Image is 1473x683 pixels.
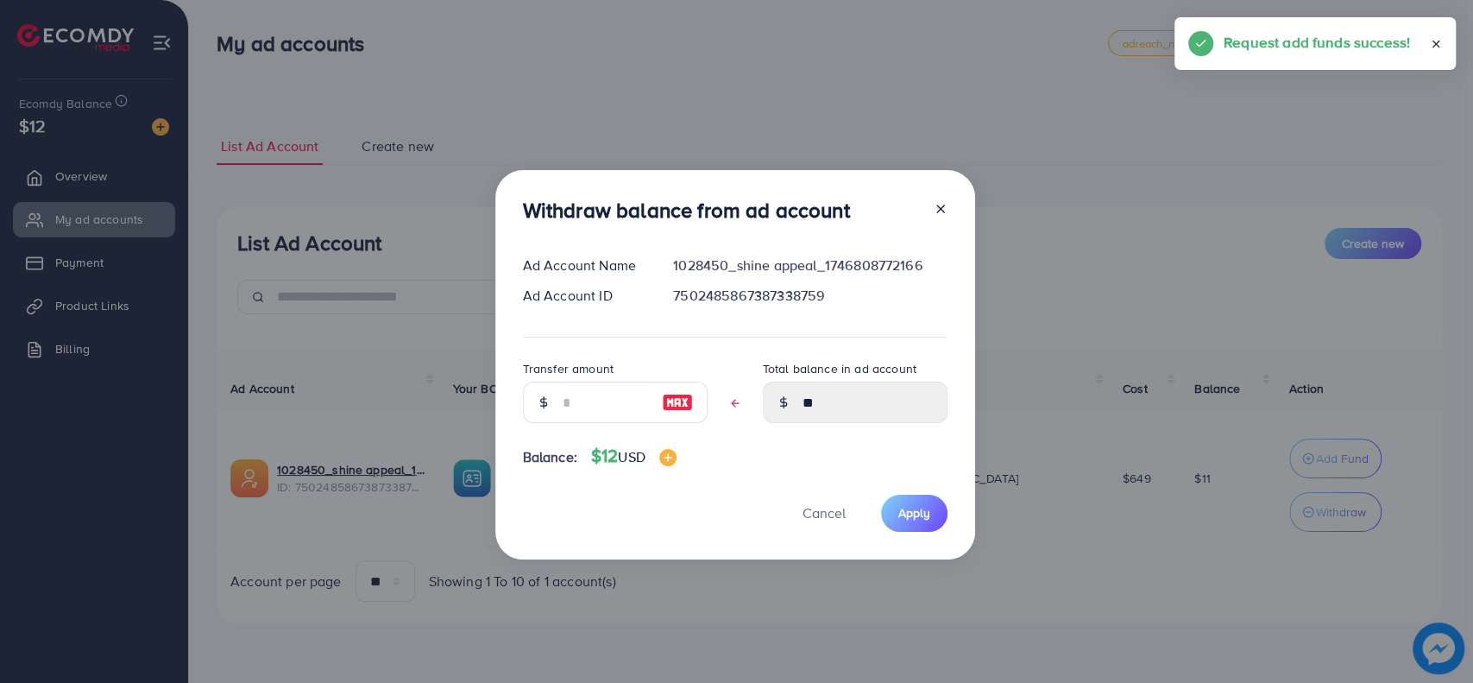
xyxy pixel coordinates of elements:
[618,447,645,466] span: USD
[591,446,677,467] h4: $12
[523,198,850,223] h3: Withdraw balance from ad account
[659,286,960,306] div: 7502485867387338759
[781,495,867,532] button: Cancel
[659,449,677,466] img: image
[509,286,660,306] div: Ad Account ID
[1224,31,1410,54] h5: Request add funds success!
[659,256,960,275] div: 1028450_shine appeal_1746808772166
[523,360,614,377] label: Transfer amount
[662,392,693,413] img: image
[523,447,577,467] span: Balance:
[803,503,846,522] span: Cancel
[509,256,660,275] div: Ad Account Name
[898,504,930,522] span: Apply
[763,360,916,377] label: Total balance in ad account
[881,495,947,532] button: Apply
